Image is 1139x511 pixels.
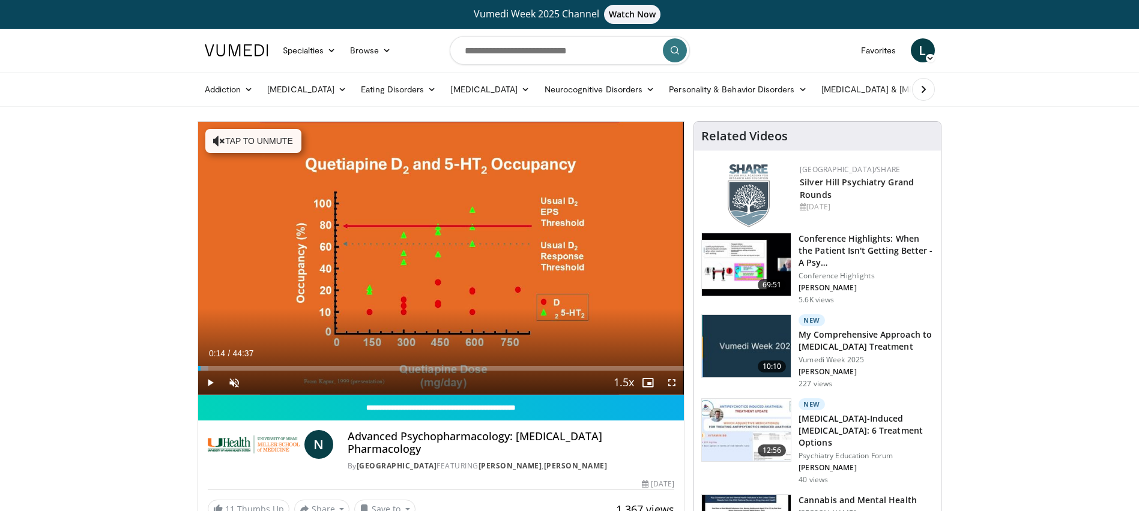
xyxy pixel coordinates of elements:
p: Conference Highlights [799,271,934,281]
a: Favorites [854,38,904,62]
p: [PERSON_NAME] [799,283,934,293]
h4: Related Videos [701,129,788,143]
div: Progress Bar [198,366,684,371]
img: acc69c91-7912-4bad-b845-5f898388c7b9.150x105_q85_crop-smart_upscale.jpg [702,399,791,461]
span: 44:37 [232,348,253,358]
span: 0:14 [209,348,225,358]
button: Tap to unmute [205,129,301,153]
p: [PERSON_NAME] [799,367,934,377]
button: Enable picture-in-picture mode [636,371,660,395]
h3: [MEDICAL_DATA]-Induced [MEDICAL_DATA]: 6 Treatment Options [799,413,934,449]
a: Silver Hill Psychiatry Grand Rounds [800,176,914,200]
h3: My Comprehensive Approach to [MEDICAL_DATA] Treatment [799,329,934,353]
a: [MEDICAL_DATA] & [MEDICAL_DATA] [814,77,986,101]
p: Psychiatry Education Forum [799,451,934,461]
a: 10:10 New My Comprehensive Approach to [MEDICAL_DATA] Treatment Vumedi Week 2025 [PERSON_NAME] 22... [701,314,934,389]
a: N [304,430,333,459]
div: By FEATURING , [348,461,674,471]
p: 40 views [799,475,828,485]
a: 12:56 New [MEDICAL_DATA]-Induced [MEDICAL_DATA]: 6 Treatment Options Psychiatry Education Forum [... [701,398,934,485]
p: New [799,314,825,326]
button: Playback Rate [612,371,636,395]
span: 69:51 [758,279,787,291]
a: Browse [343,38,398,62]
span: 10:10 [758,360,787,372]
button: Play [198,371,222,395]
p: 227 views [799,379,832,389]
p: 5.6K views [799,295,834,305]
h4: Advanced Psychopharmacology: [MEDICAL_DATA] Pharmacology [348,430,674,456]
video-js: Video Player [198,122,684,395]
a: [PERSON_NAME] [479,461,542,471]
a: [MEDICAL_DATA] [443,77,537,101]
img: f8aaeb6d-318f-4fcf-bd1d-54ce21f29e87.png.150x105_q85_autocrop_double_scale_upscale_version-0.2.png [728,164,770,227]
div: [DATE] [642,479,674,489]
a: Eating Disorders [354,77,443,101]
a: [GEOGRAPHIC_DATA]/SHARE [800,164,900,175]
button: Unmute [222,371,246,395]
input: Search topics, interventions [450,36,690,65]
a: Addiction [198,77,261,101]
span: Watch Now [604,5,661,24]
a: L [911,38,935,62]
span: 12:56 [758,444,787,456]
a: 69:51 Conference Highlights: When the Patient Isn't Getting Better - A Psy… Conference Highlights... [701,233,934,305]
img: 4362ec9e-0993-4580-bfd4-8e18d57e1d49.150x105_q85_crop-smart_upscale.jpg [702,233,791,296]
div: [DATE] [800,202,931,212]
a: [GEOGRAPHIC_DATA] [357,461,437,471]
img: University of Miami [208,430,300,459]
a: [MEDICAL_DATA] [260,77,354,101]
a: Personality & Behavior Disorders [662,77,814,101]
img: VuMedi Logo [205,44,268,56]
p: New [799,398,825,410]
a: Specialties [276,38,343,62]
h3: Conference Highlights: When the Patient Isn't Getting Better - A Psy… [799,233,934,269]
button: Fullscreen [660,371,684,395]
img: ae1082c4-cc90-4cd6-aa10-009092bfa42a.jpg.150x105_q85_crop-smart_upscale.jpg [702,315,791,377]
h3: Cannabis and Mental Health [799,494,917,506]
a: Neurocognitive Disorders [537,77,662,101]
p: Vumedi Week 2025 [799,355,934,365]
a: Vumedi Week 2025 ChannelWatch Now [207,5,933,24]
p: [PERSON_NAME] [799,463,934,473]
a: [PERSON_NAME] [544,461,608,471]
span: / [228,348,231,358]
